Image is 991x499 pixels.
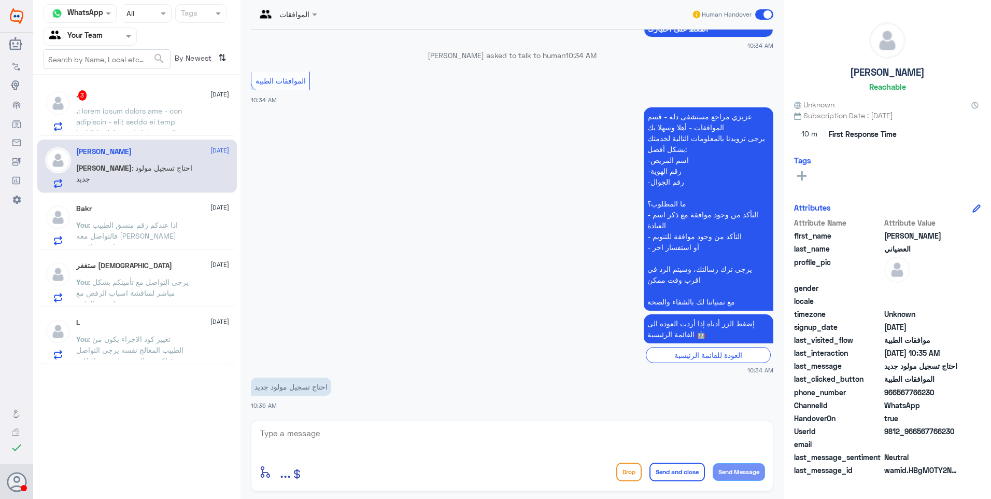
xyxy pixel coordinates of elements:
span: UserId [794,426,882,437]
h5: [PERSON_NAME] [850,66,925,78]
span: Attribute Value [884,217,959,228]
span: [DATE] [210,203,229,212]
span: By Newest [171,49,214,70]
button: Send and close [649,463,705,481]
span: : lorem ipsum dolors ame - con adipiscin - elit seddo ei temp incidid utlaboreet dolorem aliqua e... [76,106,193,409]
span: [DATE] [210,146,229,155]
span: احتاج تسجيل مولود جديد [884,361,959,371]
span: 10:34 AM [565,51,597,60]
h5: L [76,318,80,327]
span: 2025-09-24T07:34:30.996Z [884,322,959,332]
button: ... [280,460,291,483]
span: [PERSON_NAME] [76,163,132,172]
button: Avatar [7,472,26,492]
span: 10:35 AM [251,402,277,409]
img: defaultAdmin.png [45,147,71,173]
p: [PERSON_NAME] asked to talk to human [251,50,773,61]
span: First Response Time [829,129,897,140]
span: search [153,52,165,65]
span: last_message_id [794,465,882,476]
p: 24/9/2025, 10:34 AM [644,107,773,311]
span: ChannelId [794,400,882,411]
h5: أحمد العضياني [76,147,132,156]
span: Human Handover [702,10,752,19]
i: ⇅ [218,49,226,66]
span: signup_date [794,322,882,332]
span: You [76,278,89,286]
span: اضغط على اختيارك [648,25,769,33]
div: Tags [179,7,197,21]
span: last_interaction [794,348,882,358]
h6: Reachable [869,82,906,91]
h6: Attributes [794,203,831,212]
span: null [884,296,959,307]
img: whatsapp.png [49,6,65,21]
span: You [76,220,89,229]
span: الموافقات الطبية [256,76,306,85]
span: Unknown [794,99,834,110]
span: [DATE] [210,260,229,269]
span: : يرجى التواصل مع تأمينكم بشكل مباشر لمناقشة اسباب الرفض مع لجنتهم الطبية. [76,278,189,308]
img: Widebot Logo [10,8,23,24]
span: last_visited_flow [794,335,882,345]
span: last_message [794,361,882,371]
span: null [884,283,959,294]
h6: Tags [794,156,811,165]
span: HandoverOn [794,413,882,424]
span: : اذا عندكم رقم منسق الطبيب فالتواصل معه [PERSON_NAME] اسرع واقرب [76,220,178,251]
span: 10 m [794,125,825,144]
span: ... [280,462,291,481]
span: Subscription Date : [DATE] [794,110,981,121]
span: 966567766230 [884,387,959,398]
span: [DATE] [210,317,229,326]
p: 24/9/2025, 10:35 AM [251,378,331,396]
span: locale [794,296,882,307]
img: defaultAdmin.png [45,90,71,116]
img: defaultAdmin.png [45,318,71,344]
span: . [76,106,78,115]
span: last_name [794,243,882,254]
img: defaultAdmin.png [884,257,910,283]
span: العضياني [884,243,959,254]
span: الموافقات الطبية [884,373,959,384]
span: last_clicked_button [794,373,882,384]
img: defaultAdmin.png [45,204,71,230]
img: yourTeam.svg [49,29,65,44]
h5: ستغفر الله [76,261,172,270]
span: null [884,439,959,450]
span: [DATE] [210,90,229,99]
span: first_name [794,230,882,241]
div: العودة للقائمة الرئيسية [646,347,771,363]
span: profile_pic [794,257,882,281]
i: check [10,441,23,454]
h5: . [76,90,87,101]
img: defaultAdmin.png [45,261,71,287]
span: last_message_sentiment [794,452,882,463]
span: موافقات الطبية [884,335,959,345]
input: Search by Name, Local etc… [44,50,170,68]
button: search [153,50,165,67]
span: timezone [794,309,882,320]
span: 0 [884,452,959,463]
span: phone_number [794,387,882,398]
span: Unknown [884,309,959,320]
span: Attribute Name [794,217,882,228]
span: 3 [78,90,87,101]
button: Send Message [713,463,765,481]
span: أحمد [884,230,959,241]
span: true [884,413,959,424]
span: 9812_966567766230 [884,426,959,437]
span: You [76,335,89,343]
span: : تغيير كود الاجراء يكون من الطبيب المعالج نفسه يرجى التواصل من قبلكم مع المنسق لتحديث الطلب باسر... [76,335,186,376]
button: Drop [616,463,642,481]
span: gender [794,283,882,294]
span: 2 [884,400,959,411]
span: 2025-09-24T07:35:07.381Z [884,348,959,358]
p: 24/9/2025, 10:34 AM [644,314,773,343]
span: 10:34 AM [251,96,277,103]
span: email [794,439,882,450]
span: 10:34 AM [747,366,773,375]
span: : احتاج تسجيل مولود جديد [76,163,192,183]
h5: Bakr [76,204,92,213]
span: wamid.HBgMOTY2NTY3NzY2MjMwFQIAEhgWM0VCMDkxRERFNzhDRTBGN0QwOTk5QgA= [884,465,959,476]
